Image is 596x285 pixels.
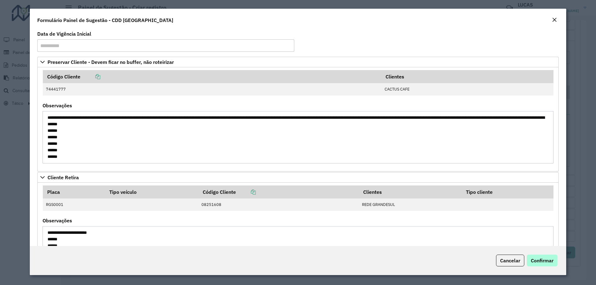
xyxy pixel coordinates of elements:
a: Copiar [236,189,256,195]
th: Clientes [382,70,553,83]
label: Observações [43,102,72,109]
button: Cancelar [496,255,524,266]
span: Cliente Retira [47,175,79,180]
span: Preservar Cliente - Devem ficar no buffer, não roteirizar [47,60,174,65]
td: RGS0001 [43,198,105,211]
td: REDE GRANDESUL [359,198,462,211]
th: Código Cliente [43,70,382,83]
td: CACTUS CAFE [382,83,553,96]
th: Tipo veículo [105,185,198,198]
th: Placa [43,185,105,198]
th: Tipo cliente [462,185,553,198]
a: Preservar Cliente - Devem ficar no buffer, não roteirizar [37,57,559,67]
a: Cliente Retira [37,172,559,183]
span: Cancelar [500,257,520,264]
button: Confirmar [527,255,558,266]
th: Código Cliente [198,185,359,198]
div: Preservar Cliente - Devem ficar no buffer, não roteirizar [37,67,559,171]
label: Observações [43,217,72,224]
button: Close [550,16,559,24]
td: 74441777 [43,83,382,96]
h4: Formulário Painel de Sugestão - CDD [GEOGRAPHIC_DATA] [37,16,173,24]
span: Confirmar [531,257,553,264]
th: Clientes [359,185,462,198]
label: Data de Vigência Inicial [37,30,91,38]
td: 08251608 [198,198,359,211]
a: Copiar [80,73,100,80]
em: Fechar [552,17,557,22]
